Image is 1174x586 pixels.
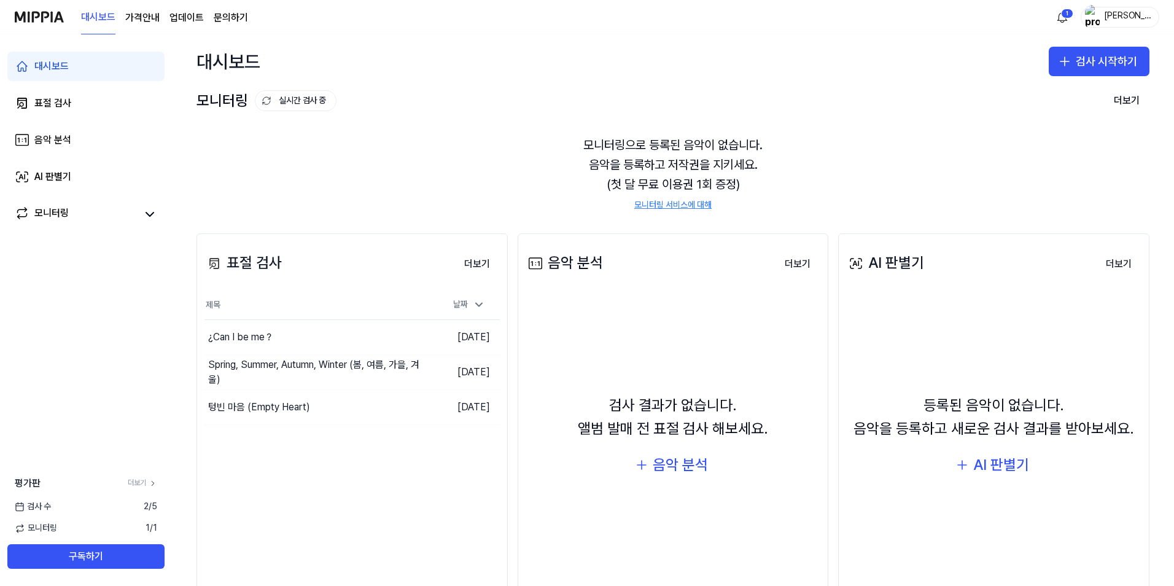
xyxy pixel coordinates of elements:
[578,394,768,441] div: 검사 결과가 없습니다. 앨범 발매 전 표절 검사 해보세요.
[946,450,1041,480] button: AI 판별기
[1104,88,1149,113] button: 더보기
[208,330,274,345] div: ¿Can I be me？
[448,295,490,314] div: 날짜
[454,251,500,276] a: 더보기
[1055,10,1070,25] img: 알림
[214,10,248,25] a: 문의하기
[15,206,138,223] a: 모니터링
[426,320,500,355] td: [DATE]
[15,522,57,534] span: 모니터링
[626,450,720,480] button: 음악 분석
[1052,7,1072,27] button: 알림1
[208,400,310,415] div: 텅빈 마음 (Empty Heart)
[204,251,282,275] div: 표절 검사
[973,453,1029,477] div: AI 판별기
[196,89,336,112] div: 모니터링
[34,96,71,111] div: 표절 검사
[34,133,71,147] div: 음악 분석
[7,52,165,81] a: 대시보드
[34,206,69,223] div: 모니터링
[1103,10,1151,23] div: [PERSON_NAME]
[7,544,165,569] button: 구독하기
[196,47,260,76] div: 대시보드
[853,394,1134,441] div: 등록된 음악이 없습니다. 음악을 등록하고 새로운 검사 결과를 받아보세요.
[634,199,712,211] a: 모니터링 서비스에 대해
[1096,251,1141,276] a: 더보기
[426,390,500,425] td: [DATE]
[128,478,157,488] a: 더보기
[169,10,204,25] a: 업데이트
[34,170,71,184] div: AI 판별기
[204,291,426,320] th: 제목
[1081,7,1159,28] button: profile[PERSON_NAME]
[15,476,41,491] span: 평가판
[15,501,51,513] span: 검사 수
[144,501,157,513] span: 2 / 5
[426,355,500,390] td: [DATE]
[1096,252,1141,276] button: 더보기
[526,251,603,275] div: 음악 분석
[775,252,820,276] button: 더보기
[7,162,165,192] a: AI 판별기
[1049,47,1149,76] button: 검사 시작하기
[125,10,160,25] a: 가격안내
[454,252,500,276] button: 더보기
[1061,9,1073,18] div: 1
[846,251,924,275] div: AI 판별기
[1085,5,1100,29] img: profile
[7,125,165,155] a: 음악 분석
[196,120,1149,226] div: 모니터링으로 등록된 음악이 없습니다. 음악을 등록하고 저작권을 지키세요. (첫 달 무료 이용권 1회 증정)
[653,453,708,477] div: 음악 분석
[775,251,820,276] a: 더보기
[34,59,69,74] div: 대시보드
[255,90,336,111] button: 실시간 검사 중
[81,1,115,34] a: 대시보드
[208,357,426,387] div: Spring, Summer, Autumn, Winter (봄, 여름, 가을, 겨울)
[146,522,157,534] span: 1 / 1
[7,88,165,118] a: 표절 검사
